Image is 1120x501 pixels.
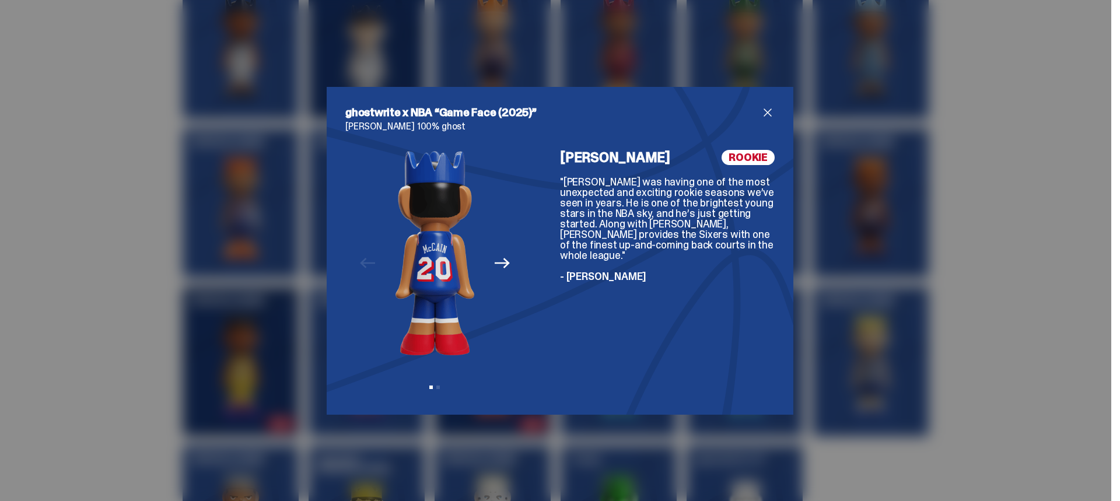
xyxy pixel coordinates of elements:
[345,122,775,131] p: [PERSON_NAME] 100% ghost
[436,386,440,389] button: View slide 2
[560,269,646,283] span: - [PERSON_NAME]
[489,251,515,276] button: Next
[429,386,433,389] button: View slide 1
[560,177,775,282] div: "[PERSON_NAME] was having one of the most unexpected and exciting rookie seasons we’ve seen in ye...
[345,106,761,120] h2: ghostwrite x NBA “Game Face (2025)”
[395,150,474,356] img: NBA%20Game%20Face%20-%20Website%20Archive.305.png
[560,150,670,164] h4: [PERSON_NAME]
[761,106,775,120] button: close
[722,150,775,165] span: ROOKIE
